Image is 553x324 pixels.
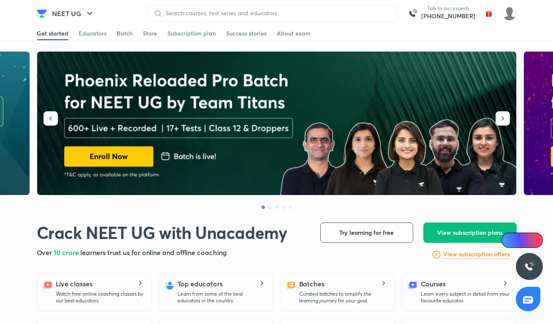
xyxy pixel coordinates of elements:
a: Educators [79,27,106,40]
div: Get started [37,29,68,38]
h5: Courses [421,279,446,289]
a: Ai Doubts [501,233,543,248]
img: Icon [507,237,513,244]
a: Store [143,27,157,40]
span: View subscription plans [437,228,503,237]
a: Success stories [226,27,267,40]
img: Company Logo [37,8,47,19]
a: About exam [277,27,311,40]
img: ttu [524,261,534,272]
p: Learn from some of the best educators in the country. [177,291,266,304]
p: Watch free online coaching classes by our best educators. [56,291,144,304]
h1: Crack NEET UG with Unacademy [37,222,287,242]
h5: Live classes [56,279,93,289]
div: Subscription plan [167,29,216,38]
img: call-us [404,5,421,22]
p: Learn every subject in detail from your favourite educator. [421,291,509,304]
button: View subscription plans [423,222,517,243]
button: Try learning for free [320,222,413,243]
p: Talk to our experts [421,5,475,12]
span: Ai Doubts [515,237,538,244]
div: Educators [79,29,106,38]
a: [PHONE_NUMBER] [421,12,475,20]
span: Over [37,248,54,257]
h6: View subscription offers [443,250,509,259]
a: Batch [117,27,133,40]
img: Disha C [502,6,517,21]
button: NEET UG [47,5,100,22]
a: Subscription plan [167,27,216,40]
p: Curated batches to simplify the learning journey for your goal. [299,291,388,304]
img: avatar [482,7,496,20]
div: Store [143,29,157,38]
div: Batch [117,29,133,38]
div: Success stories [226,29,267,38]
h5: Top educators [177,279,223,289]
span: Try learning for free [339,228,394,237]
input: Search courses, test series and educators [162,10,390,16]
h5: Batches [299,279,324,289]
div: About exam [277,29,311,38]
a: View subscription offers [443,250,509,260]
a: Get started [37,27,68,40]
span: learners trust us for online and offline coaching [80,248,226,257]
span: 10 crore [54,248,80,257]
